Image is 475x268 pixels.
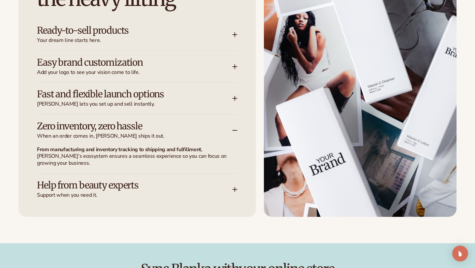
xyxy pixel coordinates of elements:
[37,69,232,76] span: Add your logo to see your vision come to life.
[37,180,212,190] h3: Help from beauty experts
[452,246,468,261] div: Open Intercom Messenger
[37,146,201,153] strong: From manufacturing and inventory tracking to shipping and fulfillment
[37,25,212,36] h3: Ready-to-sell products
[37,57,212,68] h3: Easy brand customization
[37,101,232,108] span: [PERSON_NAME] lets you set up and sell instantly.
[37,89,212,99] h3: Fast and flexible launch options
[37,146,230,167] p: , [PERSON_NAME]’s ecosystem ensures a seamless experience so you can focus on growing your business.
[37,133,232,140] span: When an order comes in, [PERSON_NAME] ships it out.
[37,192,232,199] span: Support when you need it.
[37,37,232,44] span: Your dream line starts here.
[37,121,212,131] h3: Zero inventory, zero hassle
